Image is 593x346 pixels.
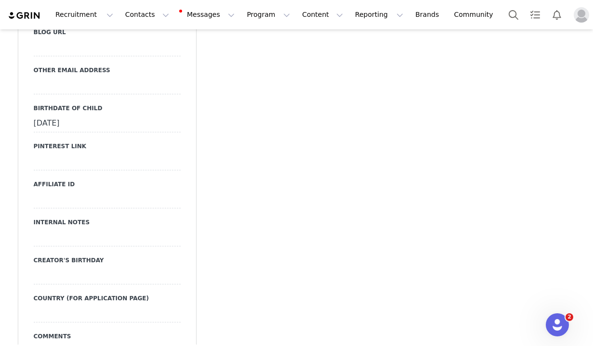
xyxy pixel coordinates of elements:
[349,4,409,26] button: Reporting
[503,4,524,26] button: Search
[448,4,503,26] a: Community
[50,4,119,26] button: Recruitment
[34,28,181,37] label: Blog URL
[175,4,240,26] button: Messages
[34,104,181,113] label: Birthdate of child
[34,218,181,227] label: Internal Notes
[8,8,334,18] body: Rich Text Area. Press ALT-0 for help.
[546,313,569,336] iframe: Intercom live chat
[34,142,181,151] label: Pinterest Link
[525,4,546,26] a: Tasks
[409,4,448,26] a: Brands
[119,4,175,26] button: Contacts
[8,11,41,20] img: grin logo
[34,66,181,75] label: Other Email Address
[296,4,349,26] button: Content
[34,180,181,189] label: Affiliate ID
[546,4,567,26] button: Notifications
[34,115,181,132] div: [DATE]
[34,332,181,341] label: Comments
[566,313,573,321] span: 2
[241,4,296,26] button: Program
[574,7,589,23] img: placeholder-profile.jpg
[34,294,181,303] label: Country (for application page)
[34,256,181,265] label: Creator's Birthday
